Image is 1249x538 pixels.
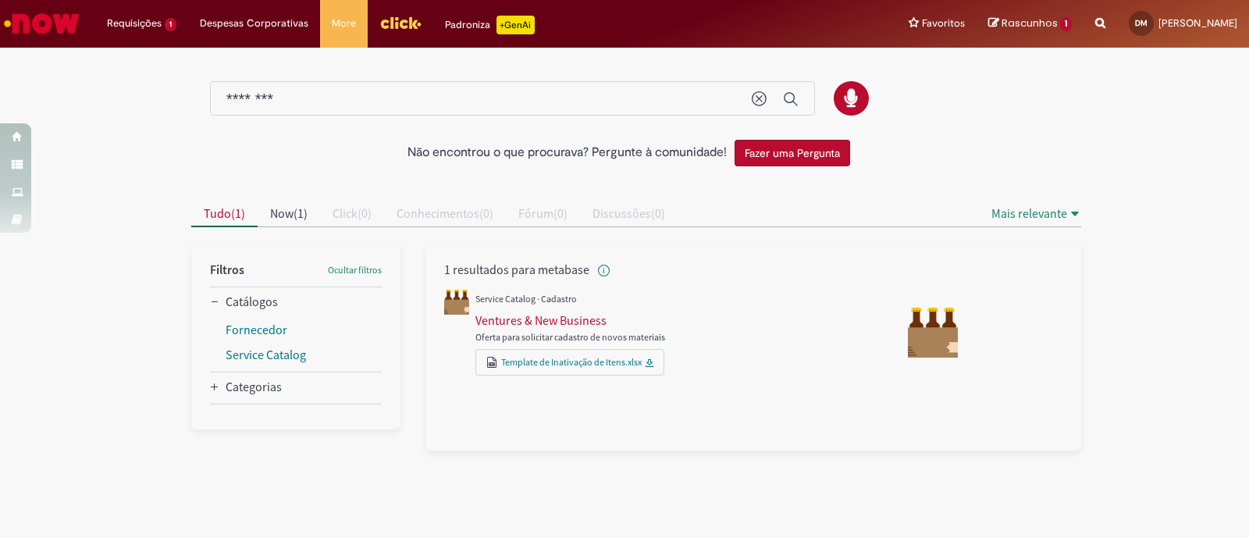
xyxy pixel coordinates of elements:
span: Favoritos [922,16,965,31]
span: DM [1135,18,1148,28]
a: Rascunhos [988,16,1072,31]
img: ServiceNow [2,8,82,39]
img: click_logo_yellow_360x200.png [379,11,422,34]
div: Padroniza [445,16,535,34]
span: 1 [165,18,176,31]
span: Requisições [107,16,162,31]
span: Despesas Corporativas [200,16,308,31]
h2: Não encontrou o que procurava? Pergunte à comunidade! [407,146,727,160]
p: +GenAi [496,16,535,34]
span: Rascunhos [1002,16,1058,30]
span: More [332,16,356,31]
span: 1 [1060,17,1072,31]
span: [PERSON_NAME] [1158,16,1237,30]
button: Fazer uma Pergunta [735,140,850,166]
